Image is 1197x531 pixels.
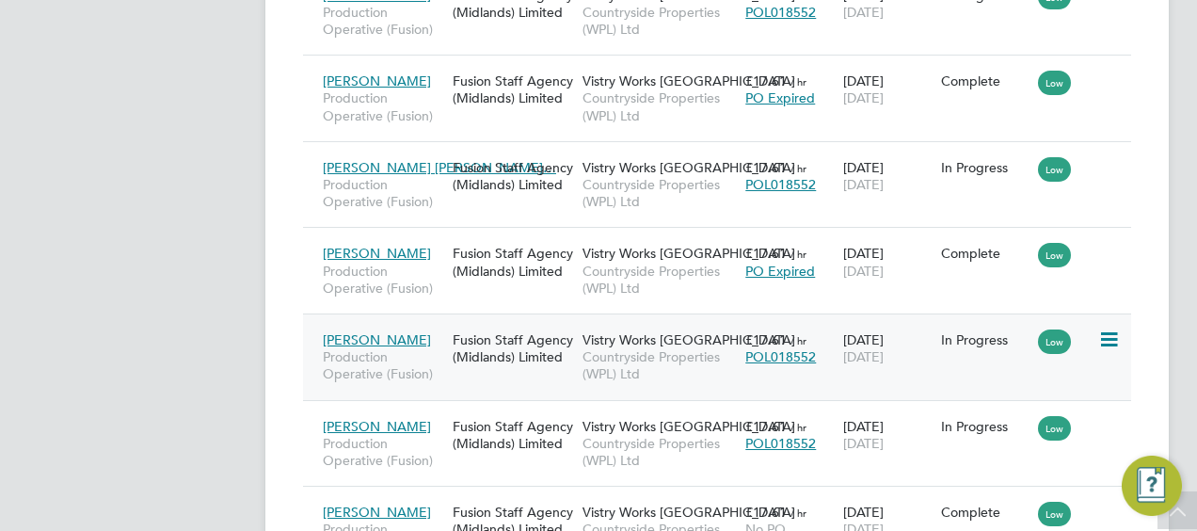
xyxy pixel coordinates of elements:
span: Production Operative (Fusion) [323,435,443,469]
span: Low [1038,243,1071,267]
span: POL018552 [745,348,816,365]
div: [DATE] [838,235,936,288]
span: Vistry Works [GEOGRAPHIC_DATA] [583,72,795,89]
div: Fusion Staff Agency (Midlands) Limited [448,63,578,116]
a: [PERSON_NAME]Production Operative (Fusion)Fusion Staff Agency (Midlands) LimitedVistry Works [GEO... [318,234,1131,250]
div: [DATE] [838,409,936,461]
div: Fusion Staff Agency (Midlands) Limited [448,235,578,288]
div: Fusion Staff Agency (Midlands) Limited [448,150,578,202]
span: £17.61 [745,504,787,521]
span: [DATE] [843,263,884,280]
span: / hr [790,247,806,261]
div: Fusion Staff Agency (Midlands) Limited [448,409,578,461]
span: Vistry Works [GEOGRAPHIC_DATA] [583,504,795,521]
span: Countryside Properties (WPL) Ltd [583,176,736,210]
span: £17.61 [745,418,787,435]
span: Production Operative (Fusion) [323,4,443,38]
span: [PERSON_NAME] [323,245,431,262]
span: [DATE] [843,435,884,452]
span: Countryside Properties (WPL) Ltd [583,348,736,382]
span: Low [1038,330,1071,354]
span: [PERSON_NAME] [323,418,431,435]
span: POL018552 [745,435,816,452]
span: Vistry Works [GEOGRAPHIC_DATA] [583,245,795,262]
span: Low [1038,416,1071,441]
div: In Progress [941,159,1029,176]
span: Production Operative (Fusion) [323,89,443,123]
span: [PERSON_NAME] [323,504,431,521]
span: Low [1038,502,1071,526]
span: £17.61 [745,331,787,348]
span: Countryside Properties (WPL) Ltd [583,89,736,123]
button: Engage Resource Center [1122,456,1182,516]
span: / hr [790,74,806,88]
span: [DATE] [843,348,884,365]
div: Complete [941,72,1029,89]
span: [PERSON_NAME] [323,72,431,89]
div: Complete [941,504,1029,521]
span: Countryside Properties (WPL) Ltd [583,4,736,38]
div: Fusion Staff Agency (Midlands) Limited [448,322,578,375]
span: Low [1038,71,1071,95]
span: Vistry Works [GEOGRAPHIC_DATA] [583,331,795,348]
span: [DATE] [843,89,884,106]
span: / hr [790,506,806,520]
span: / hr [790,161,806,175]
span: [PERSON_NAME] [323,331,431,348]
span: PO Expired [745,263,815,280]
span: / hr [790,420,806,434]
span: / hr [790,333,806,347]
span: Vistry Works [GEOGRAPHIC_DATA] [583,418,795,435]
span: POL018552 [745,176,816,193]
span: Low [1038,157,1071,182]
a: [PERSON_NAME]Production Operative (Fusion)Fusion Staff Agency (Midlands) LimitedVistry Works [GEO... [318,62,1131,78]
div: In Progress [941,331,1029,348]
span: PO Expired [745,89,815,106]
span: [DATE] [843,4,884,21]
span: Production Operative (Fusion) [323,348,443,382]
a: [PERSON_NAME]Production Operative (Fusion)Fusion Staff Agency (Midlands) LimitedVistry Works [GEO... [318,321,1131,337]
span: Vistry Works [GEOGRAPHIC_DATA] [583,159,795,176]
a: [PERSON_NAME] [PERSON_NAME]…Production Operative (Fusion)Fusion Staff Agency (Midlands) LimitedVi... [318,149,1131,165]
span: [DATE] [843,176,884,193]
span: POL018552 [745,4,816,21]
div: [DATE] [838,150,936,202]
div: [DATE] [838,63,936,116]
span: Production Operative (Fusion) [323,263,443,297]
span: [PERSON_NAME] [PERSON_NAME]… [323,159,556,176]
span: Production Operative (Fusion) [323,176,443,210]
div: Complete [941,245,1029,262]
span: £17.61 [745,245,787,262]
a: [PERSON_NAME]Production Operative (Fusion)Fusion Staff Agency (Midlands) LimitedVistry Works [GEO... [318,493,1131,509]
div: [DATE] [838,322,936,375]
span: Countryside Properties (WPL) Ltd [583,263,736,297]
div: In Progress [941,418,1029,435]
span: Countryside Properties (WPL) Ltd [583,435,736,469]
span: £17.61 [745,159,787,176]
a: [PERSON_NAME]Production Operative (Fusion)Fusion Staff Agency (Midlands) LimitedVistry Works [GEO... [318,408,1131,424]
span: £17.61 [745,72,787,89]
